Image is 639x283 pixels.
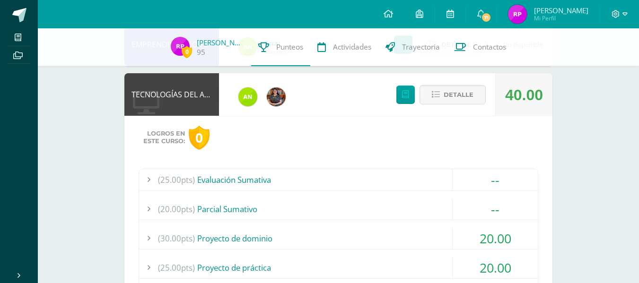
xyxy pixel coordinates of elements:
span: (25.00pts) [158,257,195,278]
span: Punteos [276,42,303,52]
div: Proyecto de práctica [139,257,538,278]
div: Parcial Sumativo [139,198,538,220]
a: [PERSON_NAME] [197,38,244,47]
div: Proyecto de dominio [139,228,538,249]
span: Actividades [333,42,371,52]
div: TECNOLOGÍAS DEL APRENDIZAJE Y LA COMUNICACIÓN [124,73,219,116]
span: 0 [182,46,192,58]
div: 20.00 [453,257,538,278]
div: -- [453,169,538,190]
span: (25.00pts) [158,169,195,190]
a: Trayectoria [378,28,447,66]
div: 40.00 [505,74,543,116]
div: -- [453,198,538,220]
span: Detalle [444,86,473,103]
span: Logros en este curso: [143,130,185,145]
img: 612d8540f47d75f38da33de7c34a2a03.png [508,5,527,24]
span: Contactos [473,42,506,52]
span: (20.00pts) [158,198,195,220]
img: 122d7b7bf6a5205df466ed2966025dea.png [238,87,257,106]
span: Trayectoria [402,42,440,52]
a: Actividades [310,28,378,66]
div: Evaluación Sumativa [139,169,538,190]
a: Contactos [447,28,513,66]
button: Detalle [420,85,486,104]
div: 0 [189,126,210,150]
div: 20.00 [453,228,538,249]
span: Mi Perfil [534,14,588,22]
span: 71 [481,12,491,23]
img: 60a759e8b02ec95d430434cf0c0a55c7.png [267,87,286,106]
span: [PERSON_NAME] [534,6,588,15]
span: (30.00pts) [158,228,195,249]
img: 612d8540f47d75f38da33de7c34a2a03.png [171,37,190,56]
a: Punteos [251,28,310,66]
a: 95 [197,47,205,57]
